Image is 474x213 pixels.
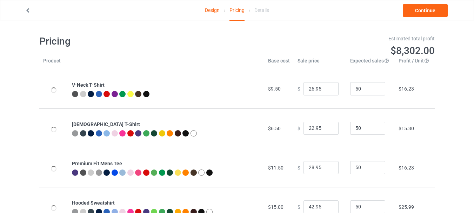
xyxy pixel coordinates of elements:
th: Product [39,57,68,69]
span: $ [298,86,300,92]
th: Base cost [264,57,294,69]
b: [DEMOGRAPHIC_DATA] T-Shirt [72,121,140,127]
span: $11.50 [268,165,283,171]
b: Premium Fit Mens Tee [72,161,122,166]
span: $9.50 [268,86,281,92]
a: Continue [403,4,448,17]
span: $25.99 [399,204,414,210]
a: Design [205,0,220,20]
th: Expected sales [346,57,395,69]
div: Pricing [229,0,245,21]
span: $ [298,204,300,209]
img: heather_texture.png [96,169,102,176]
h1: Pricing [39,35,232,48]
span: $ [298,165,300,170]
span: $ [298,125,300,131]
span: $15.30 [399,126,414,131]
b: V-Neck T-Shirt [72,82,105,88]
span: $8,302.00 [390,45,435,56]
b: Hooded Sweatshirt [72,200,115,206]
span: $15.00 [268,204,283,210]
span: $16.23 [399,86,414,92]
span: $6.50 [268,126,281,131]
span: $16.23 [399,165,414,171]
th: Profit / Unit [395,57,435,69]
div: Details [254,0,269,20]
th: Sale price [294,57,346,69]
div: Estimated total profit [242,35,435,42]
